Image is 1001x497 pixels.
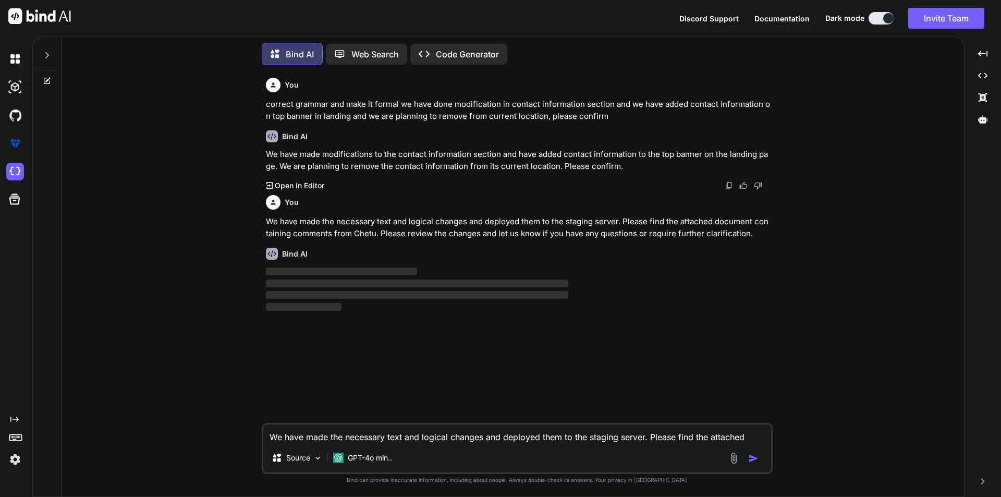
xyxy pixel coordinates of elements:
[275,180,324,191] p: Open in Editor
[739,181,748,190] img: like
[725,181,733,190] img: copy
[285,197,299,208] h6: You
[348,453,392,463] p: GPT-4o min..
[282,131,308,142] h6: Bind AI
[825,13,864,23] span: Dark mode
[908,8,984,29] button: Invite Team
[6,163,24,180] img: cloudideIcon
[8,8,71,24] img: Bind AI
[266,149,771,172] p: We have made modifications to the contact information section and have added contact information ...
[748,453,759,464] img: icon
[728,452,740,464] img: attachment
[333,453,344,463] img: GPT-4o mini
[313,454,322,463] img: Pick Models
[754,181,762,190] img: dislike
[266,303,341,311] span: ‌
[285,80,299,90] h6: You
[266,268,417,275] span: ‌
[282,249,308,259] h6: Bind AI
[6,106,24,124] img: githubDark
[754,13,810,24] button: Documentation
[436,48,499,60] p: Code Generator
[286,453,310,463] p: Source
[286,48,314,60] p: Bind AI
[262,476,773,484] p: Bind can provide inaccurate information, including about people. Always double-check its answers....
[679,13,739,24] button: Discord Support
[6,78,24,96] img: darkAi-studio
[266,216,771,239] p: We have made the necessary text and logical changes and deployed them to the staging server. Plea...
[679,14,739,23] span: Discord Support
[6,451,24,468] img: settings
[6,50,24,68] img: darkChat
[754,14,810,23] span: Documentation
[6,135,24,152] img: premium
[266,99,771,122] p: correct grammar and make it formal we have done modification in contact information section and w...
[266,280,569,287] span: ‌
[351,48,399,60] p: Web Search
[266,291,569,299] span: ‌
